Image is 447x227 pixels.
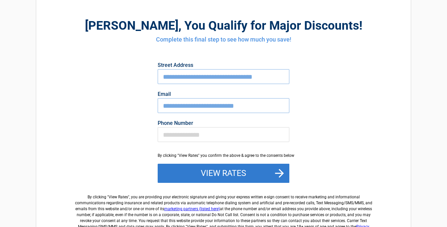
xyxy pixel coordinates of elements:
label: Email [158,92,289,97]
label: Street Address [158,63,289,68]
button: View Rates [158,164,289,183]
h4: Complete this final step to see how much you save! [72,35,375,44]
h2: , You Qualify for Major Discounts! [72,17,375,34]
div: By clicking "View Rates" you confirm the above & agree to the consents below [158,153,289,158]
a: marketing partners (listed here) [164,207,220,211]
span: View Rates [109,195,128,199]
label: Phone Number [158,121,289,126]
span: [PERSON_NAME] [85,18,178,33]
